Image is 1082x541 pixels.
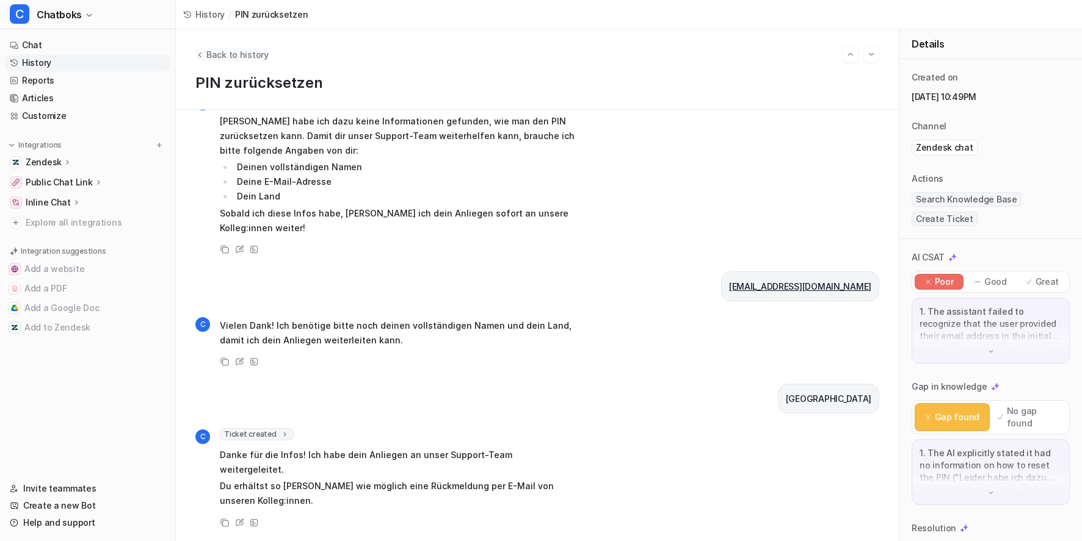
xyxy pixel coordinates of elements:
a: Help and support [5,514,170,531]
p: Good [984,276,1007,288]
button: Go to next session [863,46,879,62]
img: Zendesk [12,159,20,166]
span: / [228,8,231,21]
p: Integration suggestions [21,246,106,257]
button: Integrations [5,139,65,151]
span: Ticket created [220,428,294,440]
button: Back to history [195,48,269,61]
a: Customize [5,107,170,124]
span: Create Ticket [912,212,978,226]
a: History [183,8,225,21]
a: [EMAIL_ADDRESS][DOMAIN_NAME] [729,281,871,292]
button: Add a Google DocAdd a Google Doc [5,298,170,318]
span: C [10,4,29,24]
img: Add a Google Doc [11,304,18,312]
p: Zendesk [26,156,62,168]
a: Invite teammates [5,480,170,497]
span: History [195,8,225,21]
span: Explore all integrations [26,213,165,232]
img: Add a website [11,265,18,273]
button: Go to previous session [843,46,859,62]
img: expand menu [7,141,16,149]
p: Created on [912,71,958,84]
a: History [5,54,170,71]
p: Actions [912,173,943,185]
p: Public Chat Link [26,176,93,188]
p: Sobald ich diese Infos habe, [PERSON_NAME] ich dein Anliegen sofort an unsere Kolleg:innen weiter! [220,206,577,235]
a: Reports [5,72,170,89]
p: Gap in knowledge [912,381,987,393]
p: Inline Chat [26,196,71,209]
img: Public Chat Link [12,179,20,186]
p: No gap found [1007,405,1061,429]
p: [DATE] 10:49PM [912,91,1070,103]
h1: PIN zurücksetzen [195,74,879,92]
a: Articles [5,90,170,107]
button: Add a websiteAdd a website [5,259,170,279]
p: [PERSON_NAME] habe ich dazu keine Informationen gefunden, wie man den PIN zurücksetzen kann. Dami... [220,114,577,158]
img: down-arrow [987,347,995,356]
span: Chatboks [37,6,82,23]
p: Danke für die Infos! Ich habe dein Anliegen an unser Support-Team weitergeleitet. [220,448,577,477]
span: PIN zurücksetzen [235,8,308,21]
img: Add to Zendesk [11,324,18,331]
span: C [195,317,210,332]
span: Search Knowledge Base [912,192,1022,207]
p: Du erhältst so [PERSON_NAME] wie möglich eine Rückmeldung per E-Mail von unseren Kolleg:innen. [220,479,577,508]
button: Add to ZendeskAdd to Zendesk [5,318,170,337]
span: C [195,429,210,444]
p: Vielen Dank! Ich benötige bitte noch deinen vollständigen Namen und dein Land, damit ich dein Anl... [220,318,577,348]
p: Integrations [18,140,62,150]
p: Poor [935,276,954,288]
img: Add a PDF [11,285,18,292]
a: Create a new Bot [5,497,170,514]
p: Resolution [912,522,956,534]
li: Deine E-Mail-Adresse [233,174,577,189]
img: Next session [867,49,876,60]
p: Channel [912,120,946,132]
img: Inline Chat [12,199,20,206]
li: Dein Land [233,189,577,204]
p: [GEOGRAPHIC_DATA] [786,392,871,406]
li: Deinen vollständigen Namen [233,160,577,174]
a: Chat [5,37,170,54]
img: explore all integrations [10,217,22,229]
p: Zendesk chat [916,142,973,154]
div: Details [899,29,1082,59]
p: 1. The AI explicitly stated it had no information on how to reset the PIN ("Leider habe ich dazu ... [920,447,1062,484]
img: menu_add.svg [155,141,164,149]
img: Previous session [846,49,855,60]
p: Gap found [935,411,979,423]
p: 1. The assistant failed to recognize that the user provided their email address in the initial me... [920,306,1062,342]
span: Back to history [206,48,269,61]
img: down-arrow [987,489,995,497]
p: AI CSAT [912,251,945,263]
a: Explore all integrations [5,214,170,231]
p: Great [1036,276,1059,288]
button: Add a PDFAdd a PDF [5,279,170,298]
